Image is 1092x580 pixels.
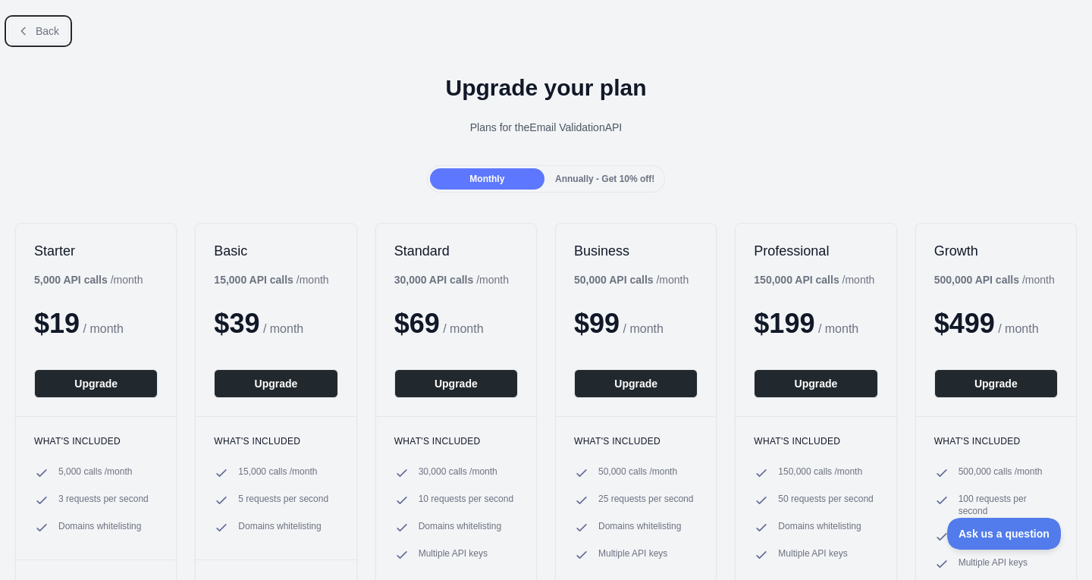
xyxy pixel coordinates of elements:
[754,242,877,260] h2: Professional
[574,272,689,287] div: / month
[394,242,518,260] h2: Standard
[394,308,440,339] span: $ 69
[947,518,1062,550] iframe: Toggle Customer Support
[934,274,1019,286] b: 500,000 API calls
[754,274,839,286] b: 150,000 API calls
[934,272,1055,287] div: / month
[934,308,995,339] span: $ 499
[574,274,654,286] b: 50,000 API calls
[574,242,698,260] h2: Business
[754,308,814,339] span: $ 199
[394,272,509,287] div: / month
[754,272,874,287] div: / month
[934,242,1058,260] h2: Growth
[394,274,474,286] b: 30,000 API calls
[574,308,620,339] span: $ 99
